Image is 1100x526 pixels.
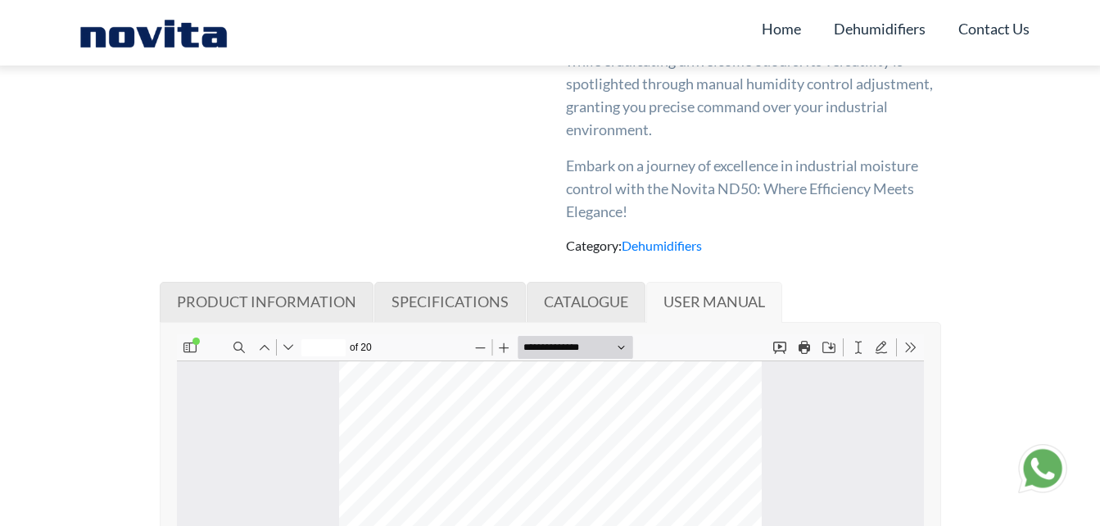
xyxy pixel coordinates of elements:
[670,2,693,25] button: Text
[646,282,782,323] a: USER MANUAL
[544,292,628,311] span: CATALOGUE
[663,292,765,311] span: USER MANUAL
[71,16,236,49] img: Novita
[170,2,201,25] span: of 20
[527,282,645,323] a: CATALOGUE
[374,282,526,323] a: SPECIFICATIONS
[834,13,926,44] a: Dehumidifiers
[160,282,373,323] a: PRODUCT INFORMATION
[622,238,702,253] a: Dehumidifiers
[566,154,941,223] p: Embark on a journey of excellence in industrial moisture control with the Novita ND50: Where Effi...
[566,238,702,253] span: Category:
[958,13,1030,44] a: Contact Us
[177,292,356,311] span: PRODUCT INFORMATION
[693,2,716,25] button: Draw
[392,292,509,311] span: SPECIFICATIONS
[762,13,801,44] a: Home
